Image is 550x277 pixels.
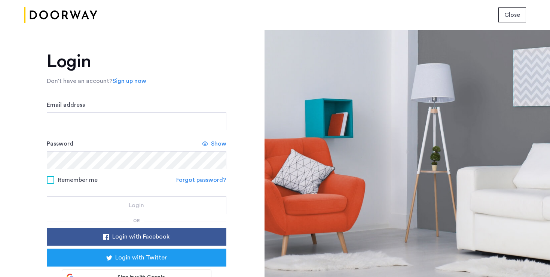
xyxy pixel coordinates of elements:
span: Show [211,139,226,148]
label: Password [47,139,73,148]
span: Don’t have an account? [47,78,113,84]
button: button [47,196,226,214]
label: Email address [47,100,85,109]
span: Login with Facebook [112,232,169,241]
span: Remember me [58,175,98,184]
span: Login [129,201,144,210]
a: Sign up now [113,77,146,85]
a: Forgot password? [176,175,226,184]
button: button [498,7,526,22]
h1: Login [47,53,226,71]
span: Close [504,10,520,19]
span: or [133,218,140,223]
button: button [47,228,226,246]
img: logo [24,1,97,29]
button: button [47,249,226,267]
span: Login with Twitter [115,253,167,262]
